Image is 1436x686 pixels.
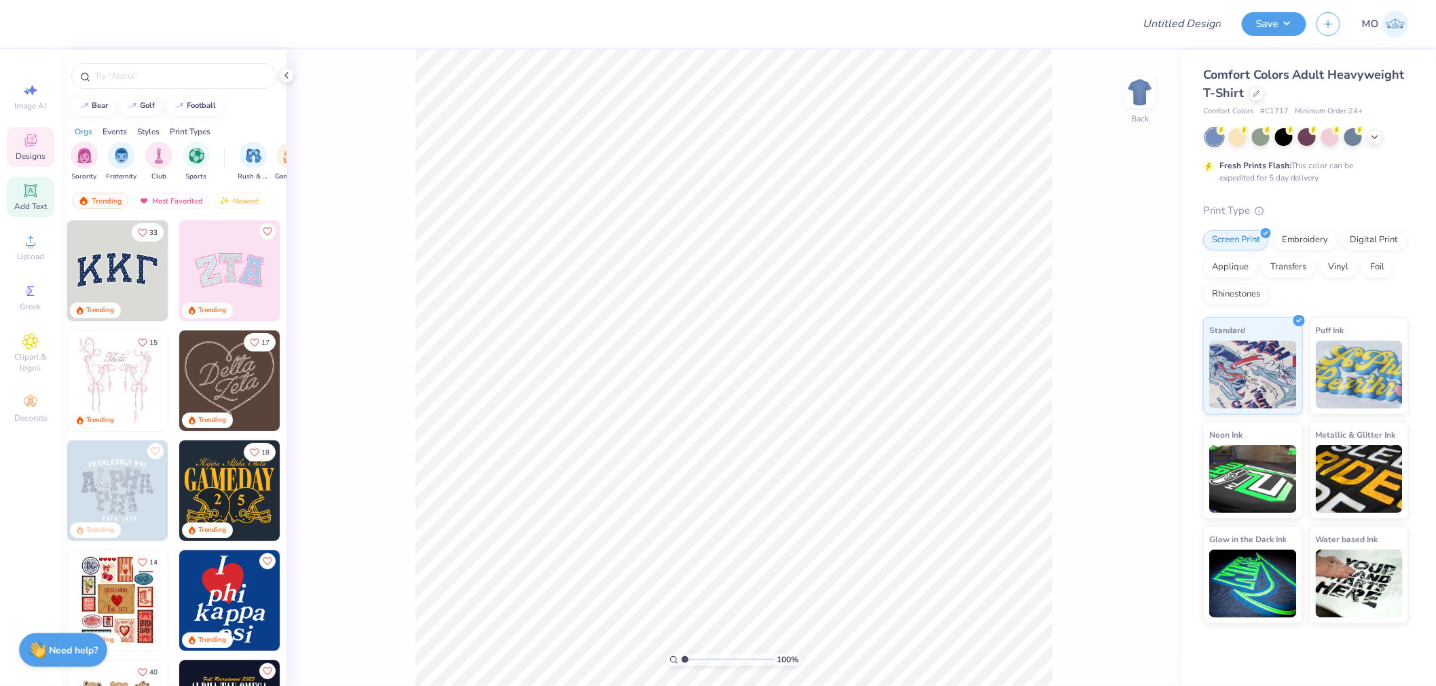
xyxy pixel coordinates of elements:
[1126,79,1154,106] img: Back
[1382,11,1409,37] img: Mirabelle Olis
[1320,257,1358,278] div: Vinyl
[1362,257,1394,278] div: Foil
[1131,113,1149,125] div: Back
[280,550,380,651] img: 8dd0a095-001a-4357-9dc2-290f0919220d
[1203,203,1409,218] div: Print Type
[168,330,268,431] img: d12a98c7-f0f7-4345-bf3a-b9f1b718b86e
[213,193,265,209] div: Newest
[283,148,299,164] img: Game Day Image
[20,301,41,312] span: Greek
[198,305,226,316] div: Trending
[86,525,114,535] div: Trending
[15,100,47,111] span: Image AI
[75,126,92,138] div: Orgs
[1209,323,1245,337] span: Standard
[1203,106,1253,117] span: Comfort Colors
[114,148,129,164] img: Fraternity Image
[145,142,172,182] button: filter button
[1316,323,1344,337] span: Puff Ink
[1242,12,1306,36] button: Save
[261,339,270,346] span: 17
[198,415,226,425] div: Trending
[14,201,47,212] span: Add Text
[67,550,168,651] img: 6de2c09e-6ade-4b04-8ea6-6dac27e4729e
[246,148,261,164] img: Rush & Bid Image
[132,223,164,242] button: Like
[168,440,268,541] img: a3f22b06-4ee5-423c-930f-667ff9442f68
[92,102,109,109] div: bear
[1262,257,1316,278] div: Transfers
[103,126,127,138] div: Events
[198,635,226,645] div: Trending
[119,96,162,116] button: golf
[238,172,269,182] span: Rush & Bid
[17,251,44,262] span: Upload
[1295,106,1363,117] span: Minimum Order: 24 +
[280,440,380,541] img: 2b704b5a-84f6-4980-8295-53d958423ff9
[16,151,45,161] span: Designs
[1209,341,1297,408] img: Standard
[145,142,172,182] div: filter for Club
[86,305,114,316] div: Trending
[139,196,149,206] img: most_fav.gif
[149,559,158,566] span: 14
[238,142,269,182] div: filter for Rush & Bid
[14,413,47,423] span: Decorate
[187,102,217,109] div: football
[183,142,210,182] div: filter for Sports
[1219,160,1291,171] strong: Fresh Prints Flash:
[179,330,280,431] img: 12710c6a-dcc0-49ce-8688-7fe8d5f96fe2
[78,196,89,206] img: trending.gif
[238,142,269,182] button: filter button
[261,449,270,456] span: 18
[259,223,276,240] button: Like
[1203,66,1405,101] span: Comfort Colors Adult Heavyweight T-Shirt
[275,142,306,182] div: filter for Game Day
[275,172,306,182] span: Game Day
[1132,10,1232,37] input: Untitled Design
[151,148,166,164] img: Club Image
[275,142,306,182] button: filter button
[79,102,90,110] img: trend_line.gif
[149,339,158,346] span: 15
[168,550,268,651] img: b0e5e834-c177-467b-9309-b33acdc40f03
[1273,230,1338,250] div: Embroidery
[132,663,164,681] button: Like
[1316,532,1378,546] span: Water based Ink
[166,96,223,116] button: football
[72,193,128,209] div: Trending
[132,333,164,351] button: Like
[1342,230,1407,250] div: Digital Print
[259,663,276,679] button: Like
[137,126,160,138] div: Styles
[1316,550,1403,617] img: Water based Ink
[132,553,164,571] button: Like
[1219,159,1386,184] div: This color can be expedited for 5 day delivery.
[67,440,168,541] img: 5a4b4175-9e88-49c8-8a23-26d96782ddc6
[149,229,158,236] span: 33
[132,193,209,209] div: Most Favorited
[179,440,280,541] img: b8819b5f-dd70-42f8-b218-32dd770f7b03
[1203,284,1269,305] div: Rhinestones
[72,172,97,182] span: Sorority
[107,142,137,182] div: filter for Fraternity
[151,172,166,182] span: Club
[777,653,798,666] span: 100 %
[1203,230,1269,250] div: Screen Print
[107,142,137,182] button: filter button
[1209,532,1287,546] span: Glow in the Dark Ink
[1209,550,1297,617] img: Glow in the Dark Ink
[189,148,204,164] img: Sports Image
[179,221,280,321] img: 9980f5e8-e6a1-4b4a-8839-2b0e9349023c
[1203,257,1257,278] div: Applique
[141,102,155,109] div: golf
[107,172,137,182] span: Fraternity
[1362,16,1379,32] span: MO
[183,142,210,182] button: filter button
[198,525,226,535] div: Trending
[71,96,115,116] button: bear
[186,172,207,182] span: Sports
[1260,106,1289,117] span: # C1717
[1316,427,1396,442] span: Metallic & Glitter Ink
[67,330,168,431] img: 83dda5b0-2158-48ca-832c-f6b4ef4c4536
